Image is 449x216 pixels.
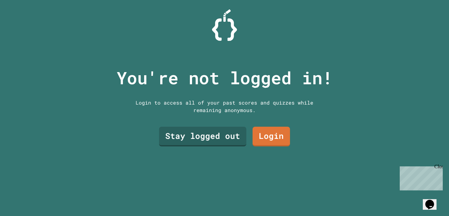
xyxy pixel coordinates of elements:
[212,9,237,41] img: Logo.svg
[397,164,443,190] iframe: chat widget
[253,127,290,146] a: Login
[2,2,43,40] div: Chat with us now!Close
[117,65,333,91] p: You're not logged in!
[131,99,318,114] div: Login to access all of your past scores and quizzes while remaining anonymous.
[423,191,443,210] iframe: chat widget
[159,127,246,146] a: Stay logged out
